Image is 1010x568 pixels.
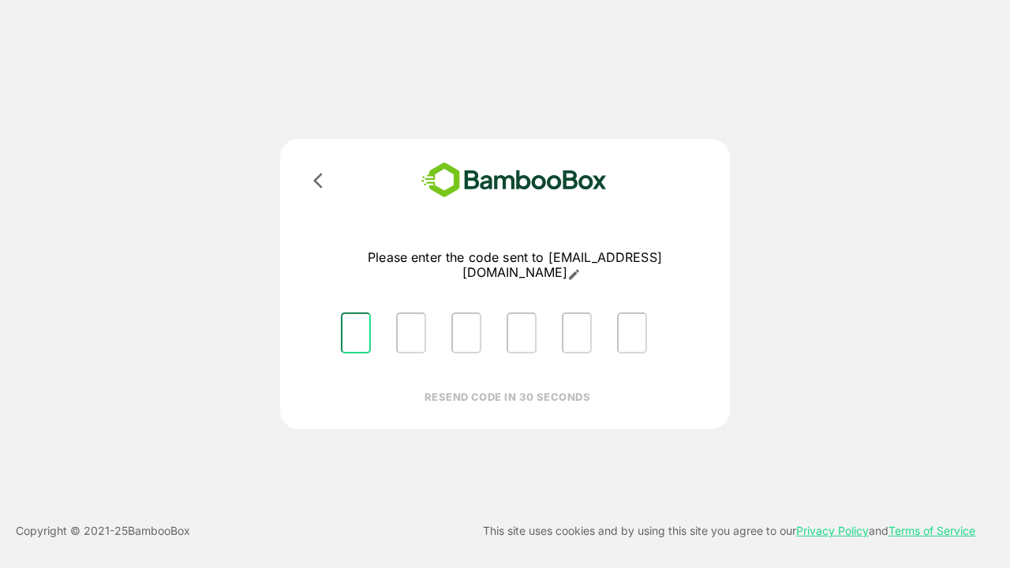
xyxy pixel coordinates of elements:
input: Please enter OTP character 4 [507,312,537,353]
p: Copyright © 2021- 25 BambooBox [16,521,190,540]
input: Please enter OTP character 2 [396,312,426,353]
p: This site uses cookies and by using this site you agree to our and [483,521,975,540]
a: Terms of Service [888,524,975,537]
a: Privacy Policy [796,524,869,537]
p: Please enter the code sent to [EMAIL_ADDRESS][DOMAIN_NAME] [328,250,701,281]
input: Please enter OTP character 1 [341,312,371,353]
img: bamboobox [398,158,630,203]
input: Please enter OTP character 3 [451,312,481,353]
input: Please enter OTP character 6 [617,312,647,353]
input: Please enter OTP character 5 [562,312,592,353]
